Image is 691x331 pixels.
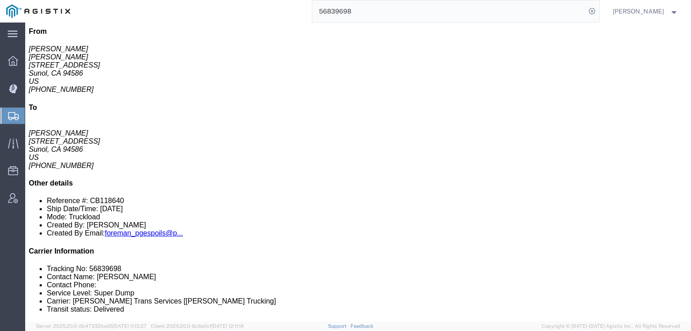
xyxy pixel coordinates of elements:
[350,323,373,329] a: Feedback
[211,323,244,329] span: [DATE] 12:11:14
[25,23,691,322] iframe: FS Legacy Container
[542,322,680,330] span: Copyright © [DATE]-[DATE] Agistix Inc., All Rights Reserved
[613,6,664,16] span: Tammy Bray
[312,0,586,22] input: Search for shipment number, reference number
[612,6,679,17] button: [PERSON_NAME]
[6,5,70,18] img: logo
[36,323,147,329] span: Server: 2025.20.0-db47332bad5
[151,323,244,329] span: Client: 2025.20.0-8c6e0cf
[328,323,350,329] a: Support
[113,323,147,329] span: [DATE] 11:13:37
